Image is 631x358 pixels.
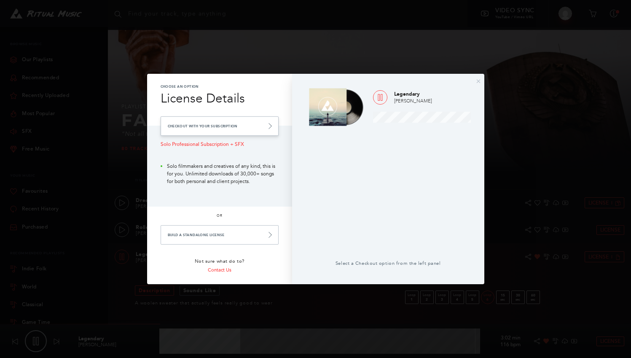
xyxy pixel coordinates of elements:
[161,213,279,218] p: or
[394,98,471,105] p: [PERSON_NAME]
[306,84,366,129] img: Legendary
[476,77,481,85] button: ×
[161,258,279,265] p: Not sure what do to?
[161,162,279,185] li: Solo filmmakers and creatives of any kind, this is for you. Unlimited downloads of 30,000+ songs ...
[161,84,279,89] p: Choose an Option
[306,260,471,267] p: Select a Checkout option from the left panel
[161,89,279,108] h3: License Details
[208,267,231,273] a: Contact Us
[394,90,471,98] p: Legendary
[161,225,279,245] a: Build a Standalone License
[161,141,279,159] p: Solo Professional Subscription + SFX
[161,116,279,136] a: Checkout with your Subscription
